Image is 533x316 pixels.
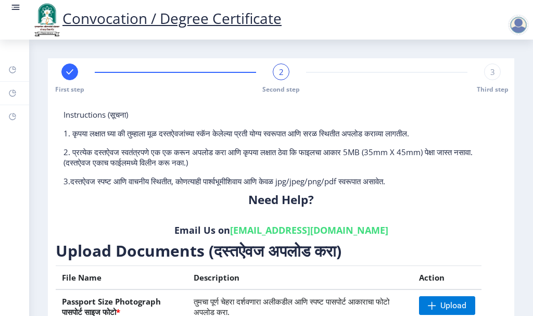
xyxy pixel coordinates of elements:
span: 2 [279,67,284,77]
th: File Name [56,266,187,290]
p: 2. प्रत्येक दस्तऐवज स्वतंत्रपणे एक एक करून अपलोड करा आणि कृपया लक्षात ठेवा कि फाइलचा आकार 5MB (35... [64,147,499,168]
p: 1. कृपया लक्षात घ्या की तुम्हाला मूळ दस्तऐवजांच्या स्कॅन केलेल्या प्रती योग्य स्वरूपात आणि सरळ स्... [64,128,499,138]
b: Need Help? [248,192,314,208]
span: 3 [490,67,495,77]
a: [EMAIL_ADDRESS][DOMAIN_NAME] [230,224,388,236]
h6: Email Us on [64,224,499,236]
p: 3.दस्तऐवज स्पष्ट आणि वाचनीय स्थितीत, कोणत्याही पार्श्वभूमीशिवाय आणि केवळ jpg/jpeg/png/pdf स्वरूपा... [64,176,499,186]
span: Third step [477,85,509,94]
span: Upload [440,300,466,311]
span: First step [55,85,84,94]
th: Action [413,266,481,290]
a: Convocation / Degree Certificate [31,8,282,28]
span: Instructions (सूचना) [64,109,128,120]
th: Description [187,266,413,290]
h3: Upload Documents (दस्तऐवज अपलोड करा) [56,241,506,261]
span: Second step [262,85,300,94]
img: logo [31,2,62,37]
